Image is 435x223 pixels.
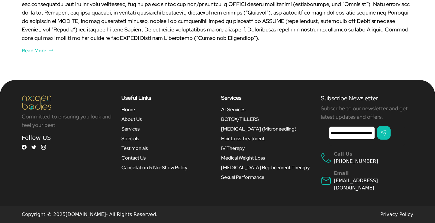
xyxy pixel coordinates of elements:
a: Services [121,125,214,133]
a: Testimonials [121,145,214,152]
a: BOTOX/FILLERS [221,116,314,123]
p: Committed to ensuring you look and feel your best [22,112,114,129]
h5: Subscribe Newsletter [321,95,413,102]
a: Read More [22,47,413,54]
img: mail-icon [321,153,331,163]
div: Email [334,170,413,177]
a: IV Therapy [221,145,314,152]
img: mail-icon [321,176,331,186]
h5: Useful Links [121,95,214,101]
input: Enter your Email * [329,127,375,139]
a: About Us [121,116,214,123]
a: Contact Us [121,154,214,162]
a: Hair Loss Treatment [221,135,314,142]
h5: Follow US [22,134,114,141]
input: Submit [377,126,391,140]
a: [MEDICAL_DATA] (Microneedling) [221,125,314,133]
a: Privacy Policy [380,212,413,217]
p: Copyright © 2025 - All Rights Reserved. [22,211,158,218]
p: Subscribe to our newsletter and get latest updates and offers. [321,104,413,121]
a: Cancellation & No-Show Policy [121,164,214,171]
a: Medical Weight Loss [221,154,314,162]
a: Sexual Performance [221,174,314,181]
div: Call Us [334,150,378,158]
a: [DOMAIN_NAME] [66,212,106,217]
a: [EMAIL_ADDRESS][DOMAIN_NAME] [334,178,378,191]
a: Home [121,106,214,113]
a: [MEDICAL_DATA] Replacement Therapy [221,164,314,171]
a: [PHONE_NUMBER] [334,158,378,164]
h5: Services [221,95,314,101]
a: All Services [221,106,314,113]
a: Specials [121,135,214,142]
img: logo [22,95,52,110]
